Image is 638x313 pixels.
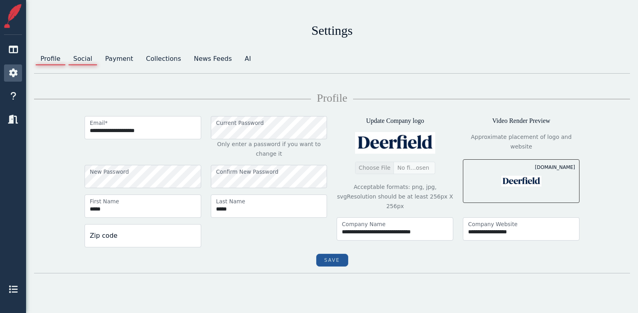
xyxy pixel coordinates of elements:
[34,91,630,105] h3: Profile
[355,132,435,154] img: Company Logo
[99,51,139,67] a: Payment
[347,193,453,209] small: Resolution should be at least 256px X 256px
[316,254,348,267] button: Save
[217,141,321,157] small: Only enter a password if you want to change it
[34,23,630,38] h2: Settings
[501,176,541,187] img: Company Logo
[1,4,25,28] img: Storiful Square
[535,164,575,171] div: [DOMAIN_NAME]
[337,116,453,126] p: Update Company logo
[188,51,238,67] a: News Feeds
[34,51,67,67] a: Profile
[337,184,436,200] small: Acceptable formats: png, jpg, svg
[238,51,258,67] a: AI
[463,116,579,126] p: Video Render Preview
[471,134,571,150] small: Approximate placement of logo and website
[139,51,187,67] a: Collections
[67,51,99,67] a: Social
[604,277,632,307] iframe: Chat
